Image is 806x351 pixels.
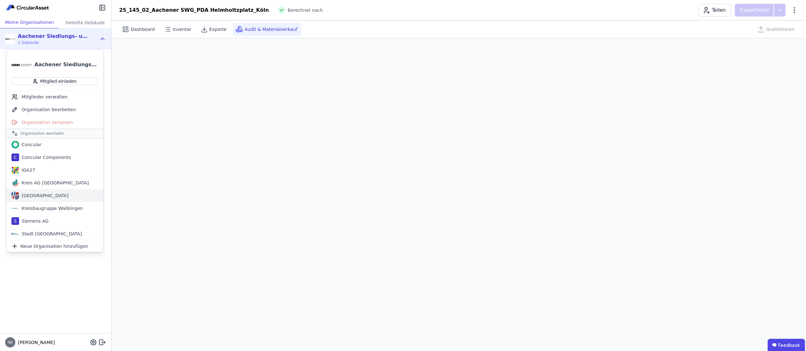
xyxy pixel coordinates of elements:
[209,26,227,32] span: Exporte
[19,141,41,148] div: Concular
[11,179,19,187] img: Kreis AG Germany
[19,180,89,186] div: Kreis AG [GEOGRAPHIC_DATA]
[18,40,91,45] span: 1 Gebäude
[15,339,55,346] span: [PERSON_NAME]
[6,103,103,116] div: Organisation bearbeiten
[5,4,50,11] img: Concular
[11,166,19,174] img: IGA27
[11,154,19,161] div: C
[20,243,88,249] span: Neue Organisation hinzufügen
[244,26,297,32] span: Audit & Materialverkauf
[11,217,19,225] div: S
[11,54,32,75] img: Aachener Siedlungs- und Wohnungsgesellschaft mbH
[6,129,103,138] div: Organisation wechseln
[59,17,111,28] div: Geteilte Gebäude
[11,192,19,199] img: Kreis Bergstraße
[6,90,103,103] div: Mitglieder verwalten
[698,4,731,17] button: Teilen
[19,205,83,211] div: Kreisbaugruppe Waiblingen
[11,204,19,212] img: Kreisbaugruppe Waiblingen
[19,154,71,161] div: Concular Components
[18,32,91,40] div: Aachener Siedlungs- und Wohnungsgesellschaft mbH
[8,340,12,344] span: IW
[119,6,269,14] div: 25_145_02_Aachener SWG_PDA Helmholtzplatz_Köln
[34,61,98,68] div: Aachener Siedlungs- und Wohnungsgesellschaft mbH
[19,192,69,199] div: [GEOGRAPHIC_DATA]
[173,26,192,32] span: Inventar
[288,7,323,13] span: Berechnet nach
[131,26,155,32] span: Dashboard
[6,116,103,129] div: Organisation verlassen
[11,141,19,148] img: Concular
[5,34,15,44] img: Aachener Siedlungs- und Wohnungsgesellschaft mbH
[19,231,82,237] div: Stadt [GEOGRAPHIC_DATA]
[11,230,19,238] img: Stadt Eschweiler
[740,6,771,14] p: Exportieren
[19,218,48,224] div: Siemens AG
[19,167,35,173] div: IGA27
[11,77,98,85] button: Mitglied einladen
